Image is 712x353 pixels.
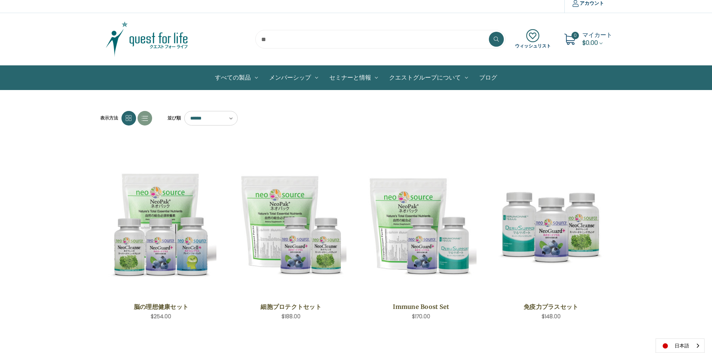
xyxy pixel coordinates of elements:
[571,32,579,39] span: 0
[100,115,118,121] span: 表示方法
[366,168,477,279] img: <b>免疫力向上セット（1ヶ月分）</b> <br> セット内容：ネオパック、ネオガード、でるサポート
[100,21,194,58] img: クエスト・グループ
[106,151,217,297] a: Ideal Brain Set,$254.00
[110,302,212,311] a: 脳の理想健康セット
[209,66,263,90] a: All Products
[235,151,346,297] a: Cell Protection Set,$188.00
[474,66,503,90] a: ブログ
[240,302,342,311] a: 細胞プロテクトセット
[151,313,171,320] span: $254.00
[656,338,705,353] div: Language
[582,31,612,39] span: マイカート
[656,339,704,353] a: 日本語
[235,168,346,279] img: 細胞プロテクトセット
[412,313,430,320] span: $170.00
[324,66,384,90] a: セミナーと情報
[263,66,324,90] a: メンバーシップ
[163,112,181,124] label: 並び順
[582,38,598,47] span: $0.00
[366,151,477,297] a: Immune Boost Set,$170.00
[656,338,705,353] aside: Language selected: 日本語
[496,151,607,297] a: Immune Plus Set,$148.00
[383,66,474,90] a: クエストグループについて
[582,31,612,47] a: Cart with 0 items
[515,29,551,49] a: ウィッシュリスト
[106,168,217,279] img: 脳の理想健康セット
[500,302,602,311] a: 免疫力プラスセット
[370,302,472,311] a: Immune Boost Set
[281,313,300,320] span: $188.00
[496,168,607,279] img: 免疫力プラスセット
[542,313,561,320] span: $148.00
